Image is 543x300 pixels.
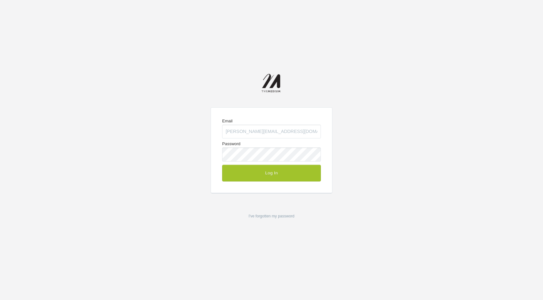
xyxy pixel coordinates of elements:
[222,119,321,138] label: Email
[248,214,294,218] a: I've forgotten my password
[262,74,282,93] img: themediumnet-logo_20140702131735.png
[222,147,321,161] input: Password
[222,165,321,181] button: Log In
[222,142,321,161] label: Password
[222,125,321,138] input: Email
